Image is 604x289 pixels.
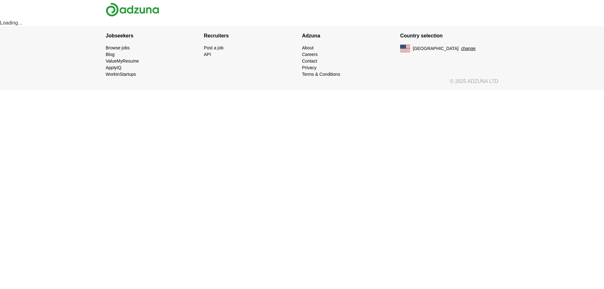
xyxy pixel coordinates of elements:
[413,45,459,52] span: [GEOGRAPHIC_DATA]
[204,45,223,50] a: Post a job
[400,45,410,52] img: US flag
[461,45,476,52] button: change
[302,72,340,77] a: Terms & Conditions
[302,45,314,50] a: About
[106,58,139,64] a: ValueMyResume
[302,52,318,57] a: Careers
[400,27,498,45] h4: Country selection
[204,52,211,57] a: API
[106,45,130,50] a: Browse jobs
[106,52,115,57] a: Blog
[302,58,317,64] a: Contact
[106,3,159,17] img: Adzuna logo
[106,65,121,70] a: ApplyIQ
[106,72,136,77] a: WorkInStartups
[101,78,503,90] div: © 2025 ADZUNA LTD
[302,65,316,70] a: Privacy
